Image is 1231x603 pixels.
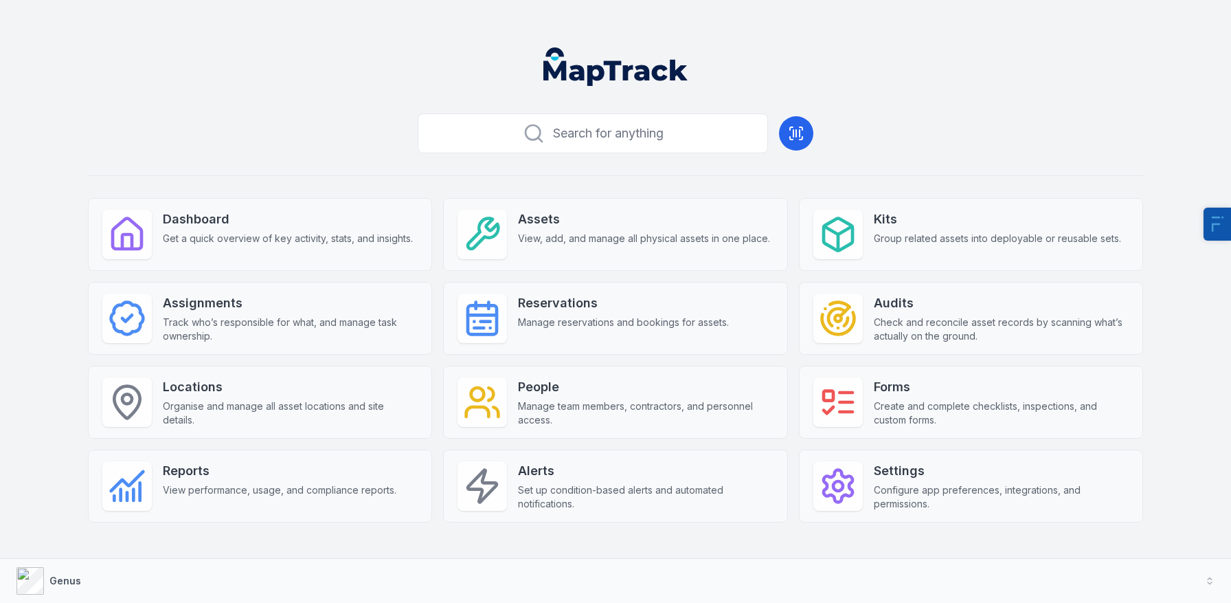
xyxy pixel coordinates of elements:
[518,294,729,313] strong: Reservations
[88,450,432,523] a: ReportsView performance, usage, and compliance reports.
[518,461,773,481] strong: Alerts
[874,294,1129,313] strong: Audits
[443,366,787,439] a: PeopleManage team members, contractors, and personnel access.
[518,232,770,245] span: View, add, and manage all physical assets in one place.
[163,294,418,313] strong: Assignments
[443,198,787,271] a: AssetsView, add, and manage all physical assets in one place.
[799,366,1143,439] a: FormsCreate and complete checklists, inspections, and custom forms.
[163,377,418,397] strong: Locations
[518,399,773,427] span: Manage team members, contractors, and personnel access.
[418,113,768,153] button: Search for anything
[874,483,1129,511] span: Configure app preferences, integrations, and permissions.
[518,377,773,397] strong: People
[163,483,396,497] span: View performance, usage, and compliance reports.
[163,210,413,229] strong: Dashboard
[521,47,710,86] nav: Global
[163,316,418,343] span: Track who’s responsible for what, and manage task ownership.
[88,366,432,439] a: LocationsOrganise and manage all asset locations and site details.
[49,575,81,586] strong: Genus
[799,450,1143,523] a: SettingsConfigure app preferences, integrations, and permissions.
[443,282,787,355] a: ReservationsManage reservations and bookings for assets.
[518,316,729,329] span: Manage reservations and bookings for assets.
[88,198,432,271] a: DashboardGet a quick overview of key activity, stats, and insights.
[874,210,1121,229] strong: Kits
[518,210,770,229] strong: Assets
[88,282,432,355] a: AssignmentsTrack who’s responsible for what, and manage task ownership.
[553,124,664,143] span: Search for anything
[874,232,1121,245] span: Group related assets into deployable or reusable sets.
[799,282,1143,355] a: AuditsCheck and reconcile asset records by scanning what’s actually on the ground.
[443,450,787,523] a: AlertsSet up condition-based alerts and automated notifications.
[163,232,413,245] span: Get a quick overview of key activity, stats, and insights.
[163,461,396,481] strong: Reports
[874,316,1129,343] span: Check and reconcile asset records by scanning what’s actually on the ground.
[874,461,1129,481] strong: Settings
[163,399,418,427] span: Organise and manage all asset locations and site details.
[874,377,1129,397] strong: Forms
[518,483,773,511] span: Set up condition-based alerts and automated notifications.
[874,399,1129,427] span: Create and complete checklists, inspections, and custom forms.
[799,198,1143,271] a: KitsGroup related assets into deployable or reusable sets.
